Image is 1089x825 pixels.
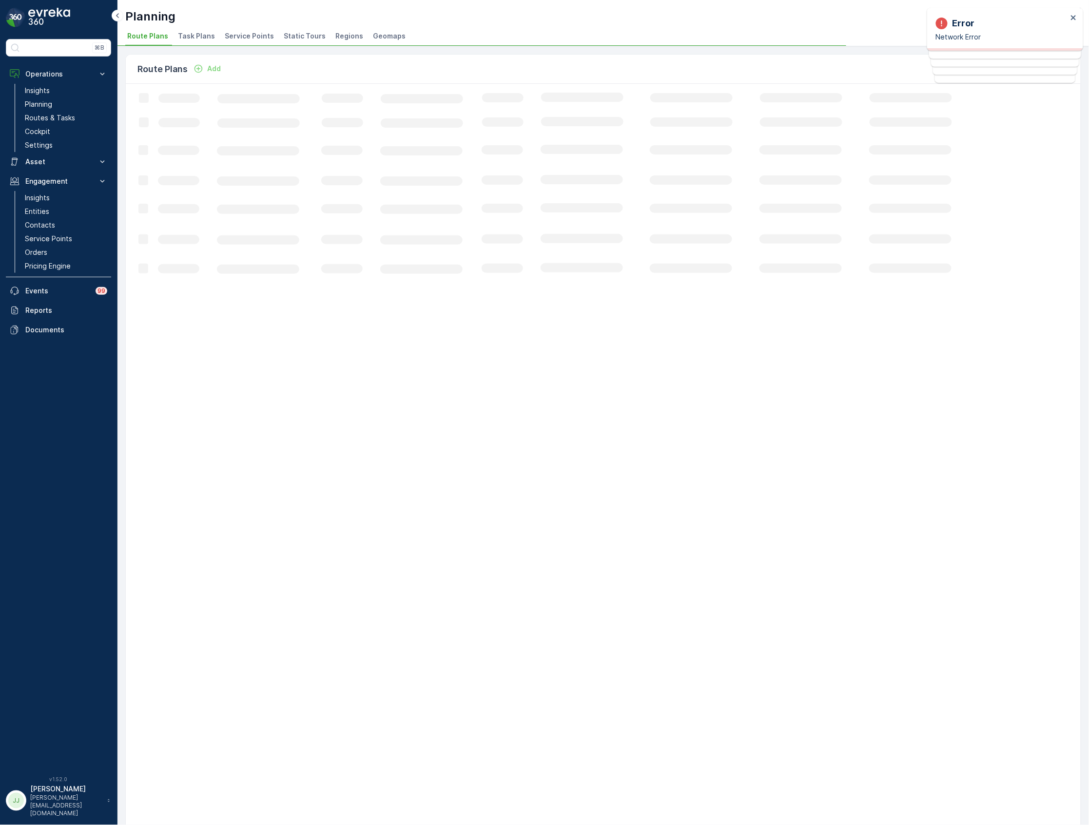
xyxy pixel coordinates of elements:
[335,31,363,41] span: Regions
[97,287,105,295] p: 99
[25,176,92,186] p: Engagement
[373,31,406,41] span: Geomaps
[1070,14,1077,23] button: close
[25,220,55,230] p: Contacts
[21,205,111,218] a: Entities
[6,320,111,340] a: Documents
[25,261,71,271] p: Pricing Engine
[25,127,50,136] p: Cockpit
[25,306,107,315] p: Reports
[25,325,107,335] p: Documents
[178,31,215,41] span: Task Plans
[21,111,111,125] a: Routes & Tasks
[6,784,111,817] button: JJ[PERSON_NAME][PERSON_NAME][EMAIL_ADDRESS][DOMAIN_NAME]
[25,193,50,203] p: Insights
[25,140,53,150] p: Settings
[6,152,111,172] button: Asset
[25,234,72,244] p: Service Points
[21,246,111,259] a: Orders
[25,86,50,96] p: Insights
[207,64,221,74] p: Add
[953,17,975,30] p: Error
[21,125,111,138] a: Cockpit
[6,8,25,27] img: logo
[25,99,52,109] p: Planning
[28,8,70,27] img: logo_dark-DEwI_e13.png
[21,218,111,232] a: Contacts
[95,44,104,52] p: ⌘B
[137,62,188,76] p: Route Plans
[190,63,225,75] button: Add
[125,9,175,24] p: Planning
[6,64,111,84] button: Operations
[6,301,111,320] a: Reports
[21,191,111,205] a: Insights
[6,281,111,301] a: Events99
[284,31,326,41] span: Static Tours
[25,69,92,79] p: Operations
[21,259,111,273] a: Pricing Engine
[6,172,111,191] button: Engagement
[21,97,111,111] a: Planning
[936,32,1068,42] p: Network Error
[225,31,274,41] span: Service Points
[25,286,90,296] p: Events
[21,138,111,152] a: Settings
[30,794,102,817] p: [PERSON_NAME][EMAIL_ADDRESS][DOMAIN_NAME]
[127,31,168,41] span: Route Plans
[21,84,111,97] a: Insights
[8,793,24,808] div: JJ
[25,207,49,216] p: Entities
[6,776,111,782] span: v 1.52.0
[21,232,111,246] a: Service Points
[25,248,47,257] p: Orders
[30,784,102,794] p: [PERSON_NAME]
[25,157,92,167] p: Asset
[25,113,75,123] p: Routes & Tasks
